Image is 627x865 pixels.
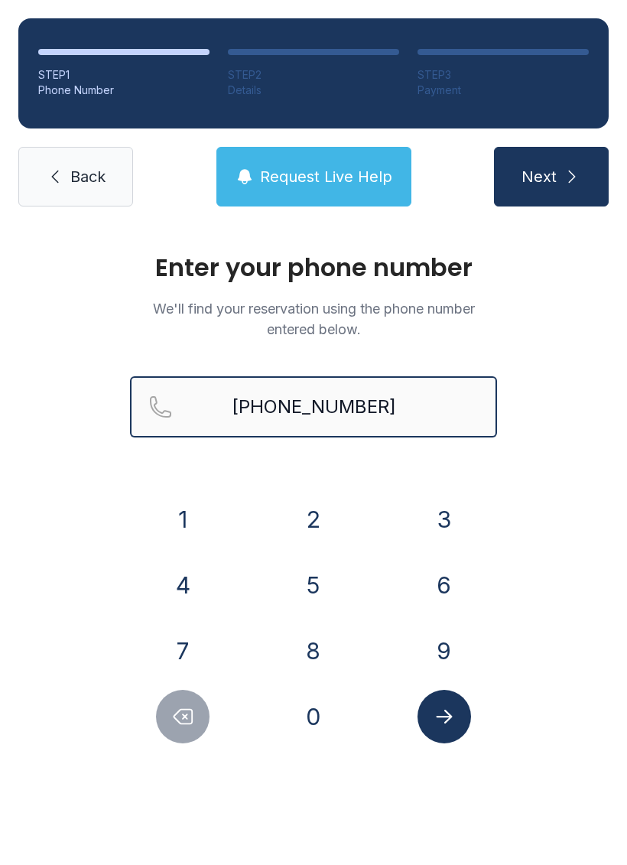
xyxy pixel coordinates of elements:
div: Details [228,83,399,98]
button: 7 [156,624,210,678]
button: 4 [156,558,210,612]
button: 2 [287,493,340,546]
div: Phone Number [38,83,210,98]
div: STEP 3 [417,67,589,83]
button: 8 [287,624,340,678]
button: Delete number [156,690,210,743]
button: 3 [417,493,471,546]
button: 0 [287,690,340,743]
div: STEP 1 [38,67,210,83]
button: Submit lookup form [417,690,471,743]
button: 1 [156,493,210,546]
h1: Enter your phone number [130,255,497,280]
div: STEP 2 [228,67,399,83]
div: Payment [417,83,589,98]
input: Reservation phone number [130,376,497,437]
button: 6 [417,558,471,612]
span: Back [70,166,106,187]
p: We'll find your reservation using the phone number entered below. [130,298,497,340]
button: 5 [287,558,340,612]
button: 9 [417,624,471,678]
span: Next [521,166,557,187]
span: Request Live Help [260,166,392,187]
